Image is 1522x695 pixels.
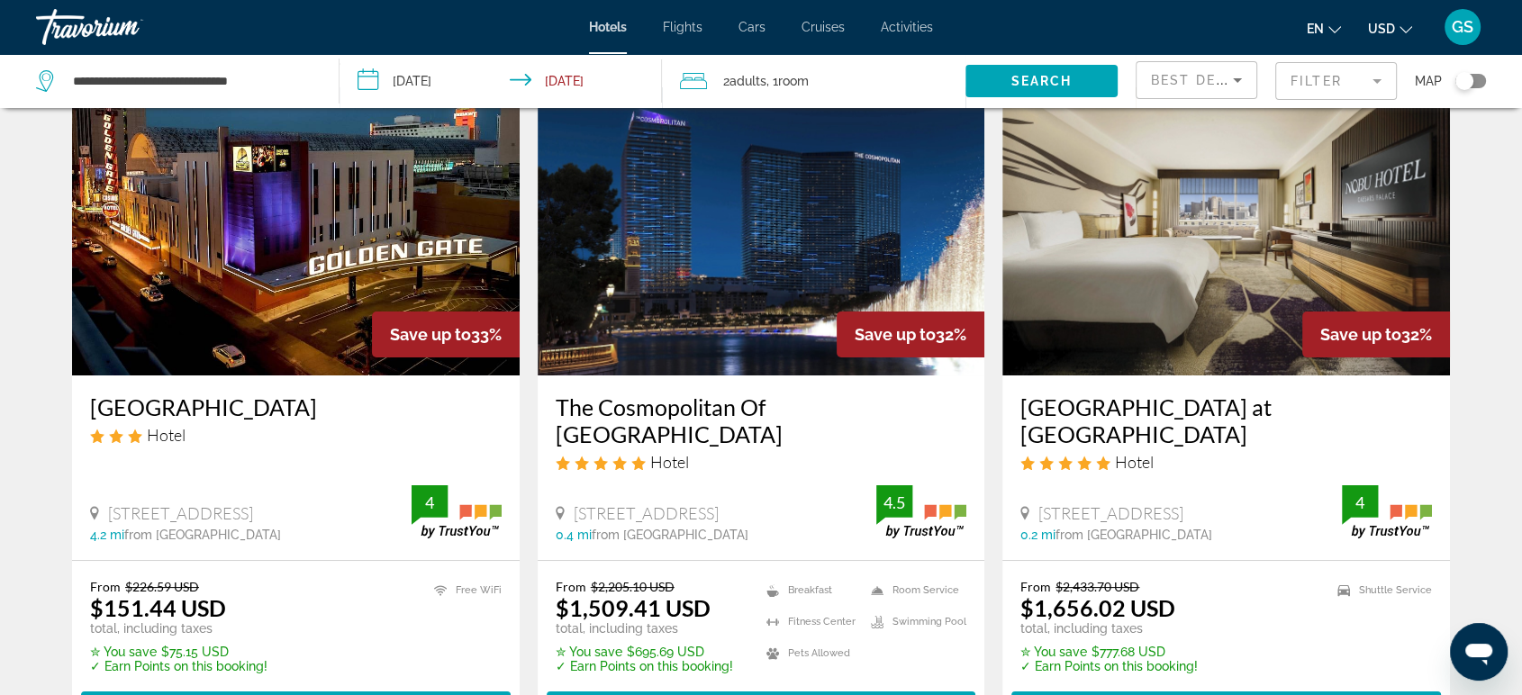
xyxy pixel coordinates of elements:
a: Activities [881,20,933,34]
button: Change currency [1368,15,1412,41]
li: Fitness Center [757,610,862,633]
p: $695.69 USD [556,645,733,659]
span: from [GEOGRAPHIC_DATA] [124,528,281,542]
span: Save up to [855,325,936,344]
a: Cars [738,20,766,34]
a: [GEOGRAPHIC_DATA] [90,393,502,420]
img: Hotel image [1002,87,1450,375]
span: From [90,579,121,594]
span: Save up to [390,325,471,344]
span: Adults [729,74,766,88]
span: USD [1368,22,1395,36]
iframe: Button to launch messaging window [1450,623,1508,681]
li: Swimming Pool [862,610,966,633]
span: Room [778,74,809,88]
p: ✓ Earn Points on this booking! [556,659,733,673]
button: Search [965,65,1118,97]
button: Toggle map [1442,73,1486,89]
span: From [1020,579,1051,594]
span: GS [1452,18,1473,36]
p: total, including taxes [90,621,267,636]
a: The Cosmopolitan Of [GEOGRAPHIC_DATA] [556,393,967,447]
mat-select: Sort by [1151,69,1242,91]
p: total, including taxes [1020,621,1198,636]
button: Filter [1275,61,1397,101]
div: 32% [837,311,984,357]
li: Breakfast [757,579,862,601]
a: Cruises [802,20,845,34]
del: $2,433.70 USD [1055,579,1139,594]
img: trustyou-badge.svg [876,485,966,538]
span: from [GEOGRAPHIC_DATA] [592,528,748,542]
span: Hotel [147,425,186,445]
div: 3 star Hotel [90,425,502,445]
span: en [1307,22,1324,36]
li: Free WiFi [425,579,502,601]
span: , 1 [766,68,809,94]
div: 5 star Hotel [556,452,967,472]
img: trustyou-badge.svg [412,485,502,538]
p: $75.15 USD [90,645,267,659]
a: Hotels [589,20,627,34]
span: Best Deals [1151,73,1245,87]
div: 32% [1302,311,1450,357]
span: [STREET_ADDRESS] [574,503,719,523]
span: [STREET_ADDRESS] [1038,503,1183,523]
span: Search [1011,74,1073,88]
button: User Menu [1439,8,1486,46]
ins: $151.44 USD [90,594,226,621]
span: Map [1415,68,1442,94]
div: 5 star Hotel [1020,452,1432,472]
li: Shuttle Service [1328,579,1432,601]
a: [GEOGRAPHIC_DATA] at [GEOGRAPHIC_DATA] [1020,393,1432,447]
button: Travelers: 2 adults, 0 children [662,54,965,108]
span: Save up to [1320,325,1401,344]
p: ✓ Earn Points on this booking! [90,659,267,673]
div: 4.5 [876,492,912,513]
button: Change language [1307,15,1341,41]
img: trustyou-badge.svg [1342,485,1432,538]
a: Flights [663,20,702,34]
span: [STREET_ADDRESS] [108,503,253,523]
ins: $1,509.41 USD [556,594,711,621]
div: 4 [412,492,448,513]
span: Hotel [650,452,689,472]
img: Hotel image [72,87,520,375]
span: Hotel [1115,452,1154,472]
p: ✓ Earn Points on this booking! [1020,659,1198,673]
span: From [556,579,586,594]
p: total, including taxes [556,621,733,636]
span: ✮ You save [90,645,157,659]
ins: $1,656.02 USD [1020,594,1175,621]
del: $226.59 USD [125,579,199,594]
div: 4 [1342,492,1378,513]
li: Pets Allowed [757,642,862,664]
li: Room Service [862,579,966,601]
div: 33% [372,311,520,357]
del: $2,205.10 USD [591,579,675,594]
span: ✮ You save [1020,645,1087,659]
button: Check-in date: Oct 5, 2025 Check-out date: Oct 10, 2025 [340,54,661,108]
span: 4.2 mi [90,528,124,542]
span: 0.2 mi [1020,528,1055,542]
img: Hotel image [538,87,985,375]
span: from [GEOGRAPHIC_DATA] [1055,528,1212,542]
p: $777.68 USD [1020,645,1198,659]
span: 2 [723,68,766,94]
a: Travorium [36,4,216,50]
span: ✮ You save [556,645,622,659]
span: 0.4 mi [556,528,592,542]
